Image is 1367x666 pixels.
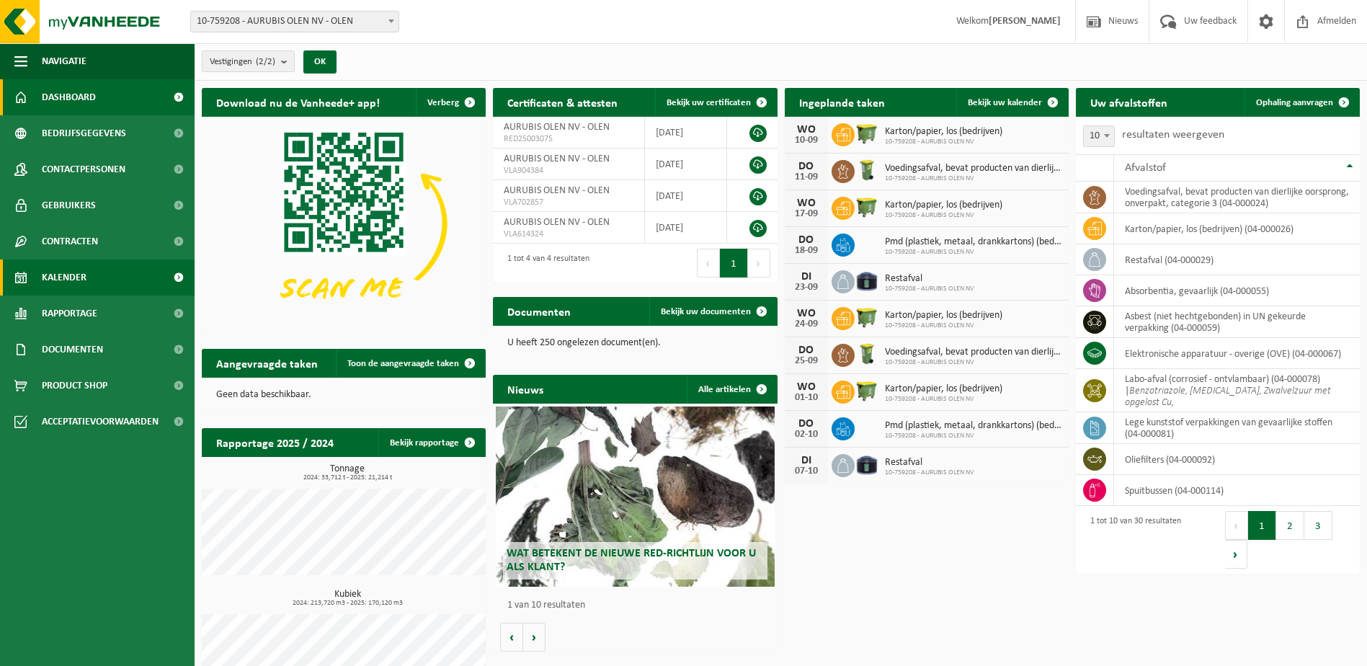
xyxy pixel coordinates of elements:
[792,430,821,440] div: 02-10
[792,172,821,182] div: 11-09
[885,163,1061,174] span: Voedingsafval, bevat producten van dierlijke oorsprong, onverpakt, categorie 3
[416,88,484,117] button: Verberg
[42,368,107,404] span: Product Shop
[792,319,821,329] div: 24-09
[42,332,103,368] span: Documenten
[1304,511,1332,540] button: 3
[1125,386,1331,408] i: Benzotriazole, [MEDICAL_DATA], Zwalvelzuur met opgelost Cu,
[885,211,1002,220] span: 10-759208 - AURUBIS OLEN NV
[667,98,751,107] span: Bekijk uw certificaten
[885,138,1002,146] span: 10-759208 - AURUBIS OLEN NV
[303,50,337,74] button: OK
[792,418,821,430] div: DO
[1083,125,1115,147] span: 10
[209,600,486,607] span: 2024: 213,720 m3 - 2025: 170,120 m3
[504,133,633,145] span: RED25003075
[956,88,1067,117] a: Bekijk uw kalender
[748,249,770,277] button: Next
[504,197,633,208] span: VLA702857
[792,283,821,293] div: 23-09
[1114,306,1360,338] td: asbest (niet hechtgebonden) in UN gekeurde verpakking (04-000059)
[792,246,821,256] div: 18-09
[1256,98,1333,107] span: Ophaling aanvragen
[493,375,558,403] h2: Nieuws
[1125,162,1166,174] span: Afvalstof
[792,197,821,209] div: WO
[347,359,459,368] span: Toon de aangevraagde taken
[855,158,879,182] img: WB-0140-HPE-GN-50
[202,428,348,456] h2: Rapportage 2025 / 2024
[885,457,974,469] span: Restafval
[493,88,632,116] h2: Certificaten & attesten
[202,88,394,116] h2: Download nu de Vanheede+ app!
[885,248,1061,257] span: 10-759208 - AURUBIS OLEN NV
[989,16,1061,27] strong: [PERSON_NAME]
[855,378,879,403] img: WB-1100-HPE-GN-50
[42,259,86,296] span: Kalender
[42,79,96,115] span: Dashboard
[504,122,610,133] span: AURUBIS OLEN NV - OLEN
[792,455,821,466] div: DI
[792,271,821,283] div: DI
[885,236,1061,248] span: Pmd (plastiek, metaal, drankkartons) (bedrijven)
[687,375,776,404] a: Alle artikelen
[885,358,1061,367] span: 10-759208 - AURUBIS OLEN NV
[496,407,774,587] a: Wat betekent de nieuwe RED-richtlijn voor u als klant?
[855,195,879,219] img: WB-1100-HPE-GN-50
[855,268,879,293] img: CR-SU-1C-5000-000-02
[792,209,821,219] div: 17-09
[42,223,98,259] span: Contracten
[1114,412,1360,444] td: lege kunststof verpakkingen van gevaarlijke stoffen (04-000081)
[500,623,523,652] button: Vorige
[42,296,97,332] span: Rapportage
[427,98,459,107] span: Verberg
[792,381,821,393] div: WO
[1114,444,1360,475] td: oliefilters (04-000092)
[507,600,770,610] p: 1 van 10 resultaten
[210,51,275,73] span: Vestigingen
[1248,511,1276,540] button: 1
[191,12,398,32] span: 10-759208 - AURUBIS OLEN NV - OLEN
[885,432,1061,440] span: 10-759208 - AURUBIS OLEN NV
[885,126,1002,138] span: Karton/papier, los (bedrijven)
[645,180,727,212] td: [DATE]
[792,356,821,366] div: 25-09
[1122,129,1224,141] label: resultaten weergeven
[792,466,821,476] div: 07-10
[855,342,879,366] img: WB-0140-HPE-GN-50
[1225,540,1247,569] button: Next
[202,349,332,377] h2: Aangevraagde taken
[697,249,720,277] button: Previous
[885,285,974,293] span: 10-759208 - AURUBIS OLEN NV
[1084,126,1114,146] span: 10
[1114,275,1360,306] td: absorbentia, gevaarlijk (04-000055)
[202,50,295,72] button: Vestigingen(2/2)
[209,464,486,481] h3: Tonnage
[885,395,1002,404] span: 10-759208 - AURUBIS OLEN NV
[968,98,1042,107] span: Bekijk uw kalender
[209,590,486,607] h3: Kubiek
[202,117,486,330] img: Download de VHEPlus App
[504,154,610,164] span: AURUBIS OLEN NV - OLEN
[792,124,821,136] div: WO
[792,234,821,246] div: DO
[885,469,974,477] span: 10-759208 - AURUBIS OLEN NV
[885,383,1002,395] span: Karton/papier, los (bedrijven)
[1114,213,1360,244] td: karton/papier, los (bedrijven) (04-000026)
[507,338,762,348] p: U heeft 250 ongelezen document(en).
[645,212,727,244] td: [DATE]
[855,305,879,329] img: WB-1100-HPE-GN-50
[792,161,821,172] div: DO
[500,247,589,279] div: 1 tot 4 van 4 resultaten
[216,390,471,400] p: Geen data beschikbaar.
[42,404,159,440] span: Acceptatievoorwaarden
[1276,511,1304,540] button: 2
[885,420,1061,432] span: Pmd (plastiek, metaal, drankkartons) (bedrijven)
[855,452,879,476] img: CR-SU-1C-5000-000-02
[42,187,96,223] span: Gebruikers
[504,185,610,196] span: AURUBIS OLEN NV - OLEN
[190,11,399,32] span: 10-759208 - AURUBIS OLEN NV - OLEN
[792,393,821,403] div: 01-10
[1114,182,1360,213] td: voedingsafval, bevat producten van dierlijke oorsprong, onverpakt, categorie 3 (04-000024)
[1114,338,1360,369] td: elektronische apparatuur - overige (OVE) (04-000067)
